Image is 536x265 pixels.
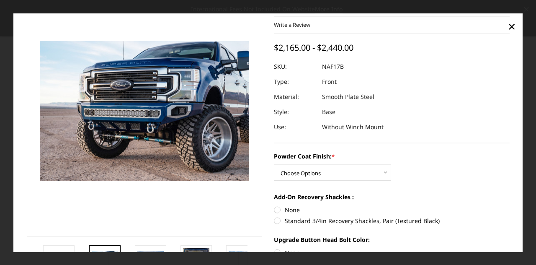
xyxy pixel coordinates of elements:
[508,17,515,35] span: ×
[274,235,510,244] label: Upgrade Button Head Bolt Color:
[322,59,344,74] dd: NAF17B
[274,205,510,214] label: None
[274,104,316,120] dt: Style:
[274,192,510,201] label: Add-On Recovery Shackles :
[274,248,510,257] label: None
[274,21,310,29] a: Write a Review
[274,152,510,161] label: Powder Coat Finish:
[322,89,374,104] dd: Smooth Plate Steel
[274,74,316,89] dt: Type:
[322,104,335,120] dd: Base
[274,216,510,225] label: Standard 3/4in Recovery Shackles, Pair (Textured Black)
[322,120,384,135] dd: Without Winch Mount
[322,74,337,89] dd: Front
[274,59,316,74] dt: SKU:
[274,120,316,135] dt: Use:
[274,89,316,104] dt: Material:
[274,42,353,53] span: $2,165.00 - $2,440.00
[505,19,518,33] a: Close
